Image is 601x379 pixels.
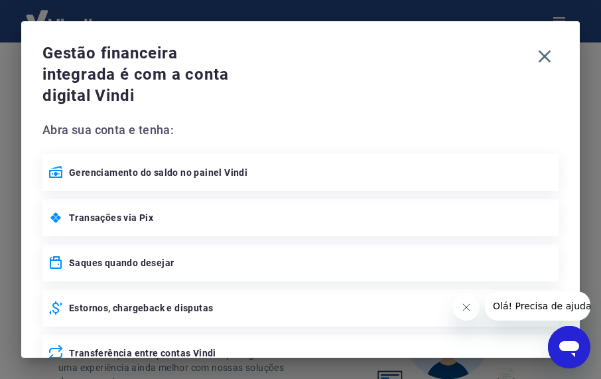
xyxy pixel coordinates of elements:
[69,346,216,360] span: Transferência entre contas Vindi
[548,326,590,368] iframe: Botão para abrir a janela de mensagens
[485,291,590,321] iframe: Mensagem da empresa
[8,9,111,20] span: Olá! Precisa de ajuda?
[69,256,174,269] span: Saques quando desejar
[69,301,213,315] span: Estornos, chargeback e disputas
[69,166,247,179] span: Gerenciamento do saldo no painel Vindi
[69,211,153,224] span: Transações via Pix
[42,42,232,106] span: Gestão financeira integrada é com a conta digital Vindi
[453,294,480,321] iframe: Fechar mensagem
[42,122,559,138] span: Abra sua conta e tenha:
